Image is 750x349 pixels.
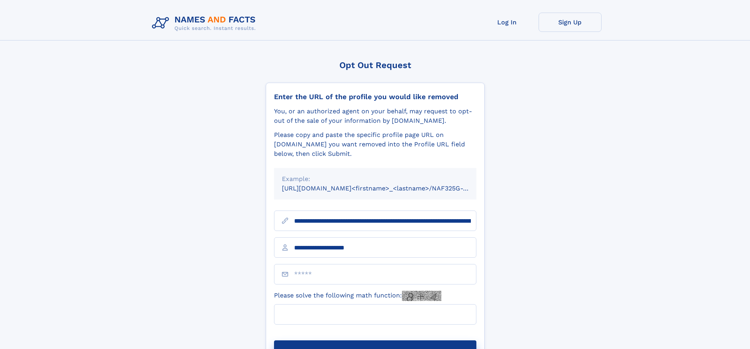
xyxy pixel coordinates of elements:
[476,13,539,32] a: Log In
[266,60,485,70] div: Opt Out Request
[274,291,441,301] label: Please solve the following math function:
[274,130,476,159] div: Please copy and paste the specific profile page URL on [DOMAIN_NAME] you want removed into the Pr...
[274,107,476,126] div: You, or an authorized agent on your behalf, may request to opt-out of the sale of your informatio...
[282,174,469,184] div: Example:
[149,13,262,34] img: Logo Names and Facts
[539,13,602,32] a: Sign Up
[274,92,476,101] div: Enter the URL of the profile you would like removed
[282,185,491,192] small: [URL][DOMAIN_NAME]<firstname>_<lastname>/NAF325G-xxxxxxxx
